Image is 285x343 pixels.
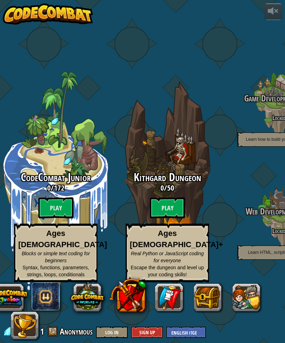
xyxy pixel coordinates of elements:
[160,183,164,193] span: 0
[150,197,185,218] btn: Play
[134,170,201,185] span: Kithgard Dungeon
[112,184,223,192] h3: /
[112,71,223,294] div: Complete previous world to unlock
[21,170,91,185] span: CodeCombat Junior
[22,251,90,263] span: Blocks or simple text coding for beginners
[47,183,51,193] span: 0
[130,229,223,249] strong: Ages [DEMOGRAPHIC_DATA]+
[131,251,204,263] span: Real Python or JavaScript coding for everyone
[23,265,89,277] span: Syntax, functions, parameters, strings, loops, conditionals
[3,4,93,25] img: CodeCombat - Learn how to code by playing a game
[265,4,282,20] button: Adjust volume
[54,183,64,193] span: 172
[18,229,107,249] strong: Ages [DEMOGRAPHIC_DATA]
[38,197,74,218] btn: Play
[131,265,204,277] span: Escape the dungeon and level up your coding skills!
[167,183,174,193] span: 50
